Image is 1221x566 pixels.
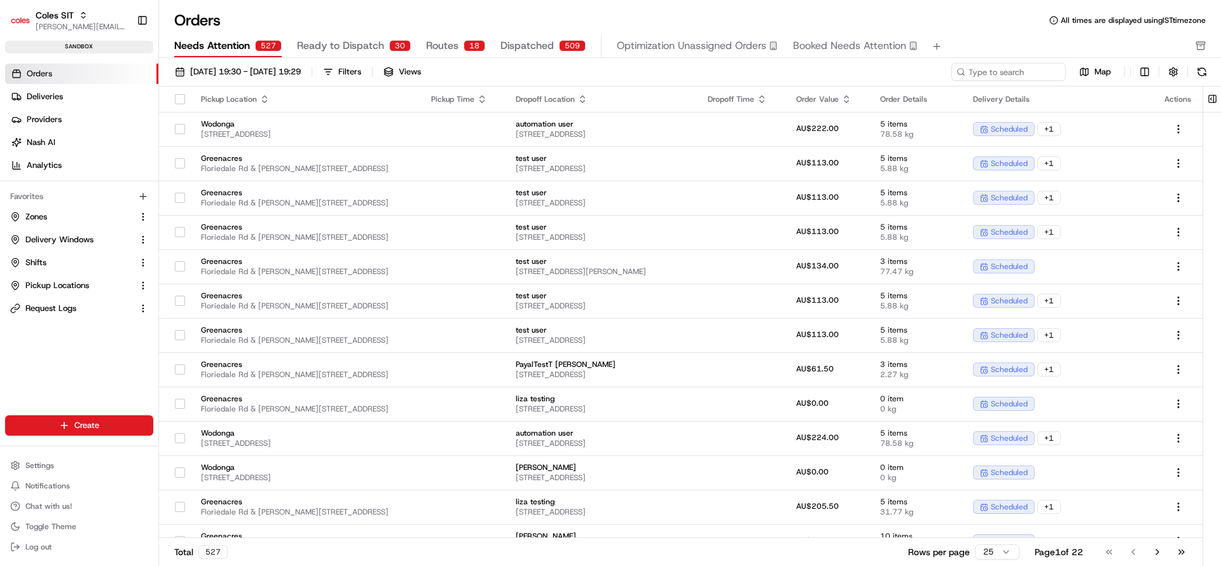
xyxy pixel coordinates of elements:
span: scheduled [991,158,1028,169]
span: [PERSON_NAME][EMAIL_ADDRESS][DOMAIN_NAME] [36,22,127,32]
span: [STREET_ADDRESS] [516,335,687,345]
span: [STREET_ADDRESS][PERSON_NAME] [516,266,687,277]
span: [STREET_ADDRESS] [516,438,687,448]
span: automation user [516,428,687,438]
div: Pickup Time [431,94,495,104]
span: Greenacres [201,359,411,369]
span: [PERSON_NAME] [516,531,687,541]
span: Floriedale Rd & [PERSON_NAME][STREET_ADDRESS] [201,163,411,174]
button: Views [378,63,427,81]
a: Pickup Locations [10,280,133,291]
span: AU$224.00 [796,432,839,443]
span: 5 items [880,119,953,129]
span: Greenacres [201,325,411,335]
span: Ready to Dispatch [297,38,384,53]
div: + 1 [1037,431,1061,445]
span: Floriedale Rd & [PERSON_NAME][STREET_ADDRESS] [201,335,411,345]
div: Actions [1164,94,1192,104]
span: Floriedale Rd & [PERSON_NAME][STREET_ADDRESS] [201,301,411,311]
div: Total [174,545,228,559]
div: Delivery Details [973,94,1144,104]
span: scheduled [991,296,1028,306]
span: AU$222.00 [796,123,839,134]
span: Routes [426,38,459,53]
span: Wodonga [201,428,411,438]
button: Create [5,415,153,436]
span: 3 items [880,256,953,266]
span: automation user [516,119,687,129]
span: [STREET_ADDRESS] [516,198,687,208]
button: [DATE] 19:30 - [DATE] 19:29 [169,63,307,81]
span: 5 items [880,188,953,198]
span: Greenacres [201,222,411,232]
button: Shifts [5,252,153,273]
span: liza testing [516,394,687,404]
span: AU$113.00 [796,158,839,168]
div: 18 [464,40,485,52]
span: Optimization Unassigned Orders [617,38,766,53]
span: Log out [25,542,52,552]
span: Settings [25,460,54,471]
span: 3 items [880,359,953,369]
span: 5 items [880,428,953,438]
span: Floriedale Rd & [PERSON_NAME][STREET_ADDRESS] [201,198,411,208]
span: Create [74,420,99,431]
span: Greenacres [201,153,411,163]
div: 527 [255,40,282,52]
button: Notifications [5,477,153,495]
span: [STREET_ADDRESS] [516,129,687,139]
button: Coles SIT [36,9,74,22]
div: Dropoff Location [516,94,687,104]
span: 0 kg [880,473,953,483]
div: + 1 [1037,294,1061,308]
span: AU$0.00 [796,398,829,408]
div: Favorites [5,186,153,207]
span: test user [516,153,687,163]
button: Chat with us! [5,497,153,515]
span: [STREET_ADDRESS] [516,404,687,414]
span: All times are displayed using IST timezone [1061,15,1206,25]
div: + 1 [1037,122,1061,136]
a: Analytics [5,155,158,176]
span: 0 kg [880,404,953,414]
span: Booked Needs Attention [793,38,906,53]
span: scheduled [991,330,1028,340]
span: [STREET_ADDRESS] [201,438,411,448]
span: Orders [27,68,52,79]
span: 77.47 kg [880,266,953,277]
span: AU$113.00 [796,226,839,237]
button: Settings [5,457,153,474]
span: Greenacres [201,291,411,301]
a: Request Logs [10,303,133,314]
button: Toggle Theme [5,518,153,535]
span: Wodonga [201,462,411,473]
span: Toggle Theme [25,521,76,532]
span: Request Logs [25,303,76,314]
span: 5 items [880,222,953,232]
img: Coles SIT [10,10,31,31]
a: Delivery Windows [10,234,133,245]
span: Greenacres [201,531,411,541]
span: [STREET_ADDRESS] [516,369,687,380]
button: Request Logs [5,298,153,319]
div: Dropoff Time [708,94,775,104]
span: Greenacres [201,256,411,266]
div: Page 1 of 22 [1035,546,1083,558]
button: Zones [5,207,153,227]
input: Type to search [951,63,1066,81]
span: AU$111.00 [796,535,839,546]
span: [DATE] 19:30 - [DATE] 19:29 [190,66,301,78]
span: Chat with us! [25,501,72,511]
a: Shifts [10,257,133,268]
span: Shifts [25,257,46,268]
span: [STREET_ADDRESS] [201,473,411,483]
span: [STREET_ADDRESS] [516,232,687,242]
span: PayalTestT [PERSON_NAME] [516,359,687,369]
span: 5.88 kg [880,232,953,242]
button: Map [1071,64,1119,79]
div: + 1 [1037,328,1061,342]
span: 5 items [880,153,953,163]
span: AU$113.00 [796,329,839,340]
span: scheduled [991,227,1028,237]
button: Filters [317,63,367,81]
